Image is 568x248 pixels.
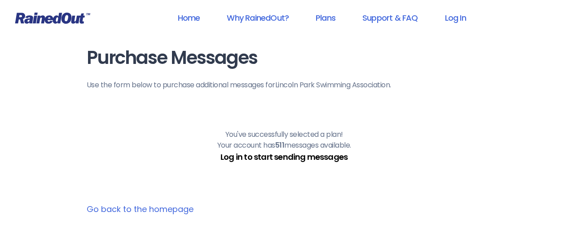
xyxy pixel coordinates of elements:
[304,8,347,28] a: Plans
[351,8,429,28] a: Support & FAQ
[87,80,482,90] p: Use the form below to purchase additional messages for Lincoln Park Swimming Association .
[87,203,194,215] a: Go back to the homepage
[217,140,351,151] p: Your account has messages available.
[166,8,211,28] a: Home
[87,48,482,68] h1: Purchase Messages
[220,151,348,162] a: Log in to start sending messages
[275,140,285,150] b: 511
[225,129,343,140] p: You've successfully selected a plan!
[215,8,300,28] a: Why RainedOut?
[433,8,477,28] a: Log In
